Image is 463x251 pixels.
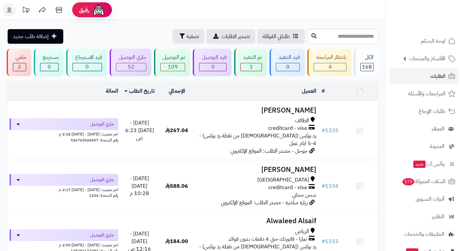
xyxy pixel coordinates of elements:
span: العملاء [432,124,444,133]
a: #1333 [322,237,338,245]
div: اخر تحديث: [DATE] - [DATE] 2:09 م [10,241,118,248]
a: تم التنفيذ 1 [233,49,268,76]
div: 109 [161,63,185,71]
span: تصدير الطلبات [222,32,250,40]
span: [DATE] - [DATE] 10:28 م [130,175,149,198]
a: الكل168 [353,49,380,76]
button: تصفية [173,29,204,44]
div: مسترجع [40,54,59,61]
a: السلات المتروكة173 [389,174,459,189]
span: 0 [48,63,51,71]
span: 0 [85,63,89,71]
div: 0 [73,63,102,71]
a: إضافة طلب جديد [8,29,63,44]
div: اخر تحديث: [DATE] - [DATE] 2:17 م [10,186,118,193]
a: لوحة التحكم [389,33,459,49]
div: 0 [40,63,58,71]
div: 0 [276,63,299,71]
span: طلبات الإرجاع [419,107,445,116]
div: 0 [199,63,226,71]
span: الطائف [295,117,309,125]
img: ai-face.png [92,3,105,17]
span: 4 [329,63,332,71]
div: تم التوصيل [160,54,185,61]
a: تاريخ الطلب [125,87,155,95]
span: 168 [362,63,372,71]
a: أدوات التسويق [389,191,459,207]
a: قيد التنفيذ 0 [268,49,306,76]
span: 0 [211,63,215,71]
span: وآتس آب [413,159,444,169]
span: تصفية [186,32,199,40]
h3: [PERSON_NAME] [198,107,316,114]
div: اخر تحديث: [DATE] - [DATE] 2:18 م [10,130,118,137]
span: زيارة مباشرة - مصدر الطلب: الموقع الإلكتروني [221,199,308,207]
span: creditcard - visa [268,125,307,132]
span: جاري التوصيل [90,232,114,238]
span: 173 [402,178,414,185]
a: التقارير [389,209,459,225]
span: أدوات التسويق [416,194,444,204]
span: الرياض [295,228,309,235]
a: الطلبات [389,68,459,84]
div: 52 [116,63,146,71]
a: الإجمالي [169,87,185,95]
span: 1 [250,63,253,71]
span: 267.04 [165,126,188,134]
span: 52 [128,63,134,71]
a: تصدير الطلبات [206,29,255,44]
a: بانتظار المراجعة 4 [306,49,353,76]
div: بانتظار المراجعة [314,54,346,61]
a: قيد التوصيل 0 [191,49,233,76]
span: جوجل - مصدر الطلب: الموقع الإلكتروني [231,147,308,155]
h3: [PERSON_NAME] [198,166,316,174]
span: جاري التوصيل [90,121,114,127]
div: الكل [360,54,374,61]
div: قيد التنفيذ [276,54,300,61]
a: المراجعات والأسئلة [389,86,459,102]
span: إضافة طلب جديد [13,32,49,40]
a: تم التوصيل 109 [153,49,192,76]
span: جديد [413,161,426,168]
span: شحن مجاني [292,191,316,199]
span: 0 [286,63,289,71]
span: 2 [18,63,21,71]
span: # [322,126,325,134]
span: السلات المتروكة [402,177,445,186]
span: 588.06 [165,182,188,190]
span: التطبيقات والخدمات [404,229,444,239]
span: لوحة التحكم [421,36,445,46]
span: 184.00 [165,237,188,245]
div: 4 [314,63,346,71]
a: جاري التوصيل 52 [108,49,153,76]
a: #1335 [322,126,338,134]
span: طلباتي المُوكلة [263,32,290,40]
span: رفيق [79,6,89,14]
span: 109 [168,63,178,71]
h3: Alwaleed Alsaif [198,217,316,225]
a: العملاء [389,121,459,137]
a: ملغي 2 [5,49,32,76]
div: ملغي [13,54,26,61]
div: جاري التوصيل [116,54,146,61]
span: رد بوكس ([DEMOGRAPHIC_DATA] من نقطة رد بوكس) - 4-5 ايام عمل [199,132,316,147]
div: قيد التوصيل [199,54,227,61]
span: # [322,182,325,190]
span: جاري التوصيل [90,176,114,183]
span: تمارا - فاتورتك حتى 4 دفعات بدون فوائد [228,235,307,243]
div: تم التنفيذ [240,54,262,61]
a: طلباتي المُوكلة [257,29,305,44]
span: رقم الشحنة: 1334 [89,192,118,198]
a: تحديثات المنصة [18,3,34,18]
span: الطلبات [430,72,445,81]
span: creditcard - visa [268,184,307,191]
a: الحالة [106,87,118,95]
span: الأقسام والمنتجات [409,54,445,63]
span: [GEOGRAPHIC_DATA] [257,176,309,184]
a: المدونة [389,138,459,154]
a: التطبيقات والخدمات [389,226,459,242]
img: logo-2.png [418,19,457,32]
span: التقارير [432,212,444,221]
span: المراجعات والأسئلة [408,89,445,98]
a: العميل [302,87,316,95]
